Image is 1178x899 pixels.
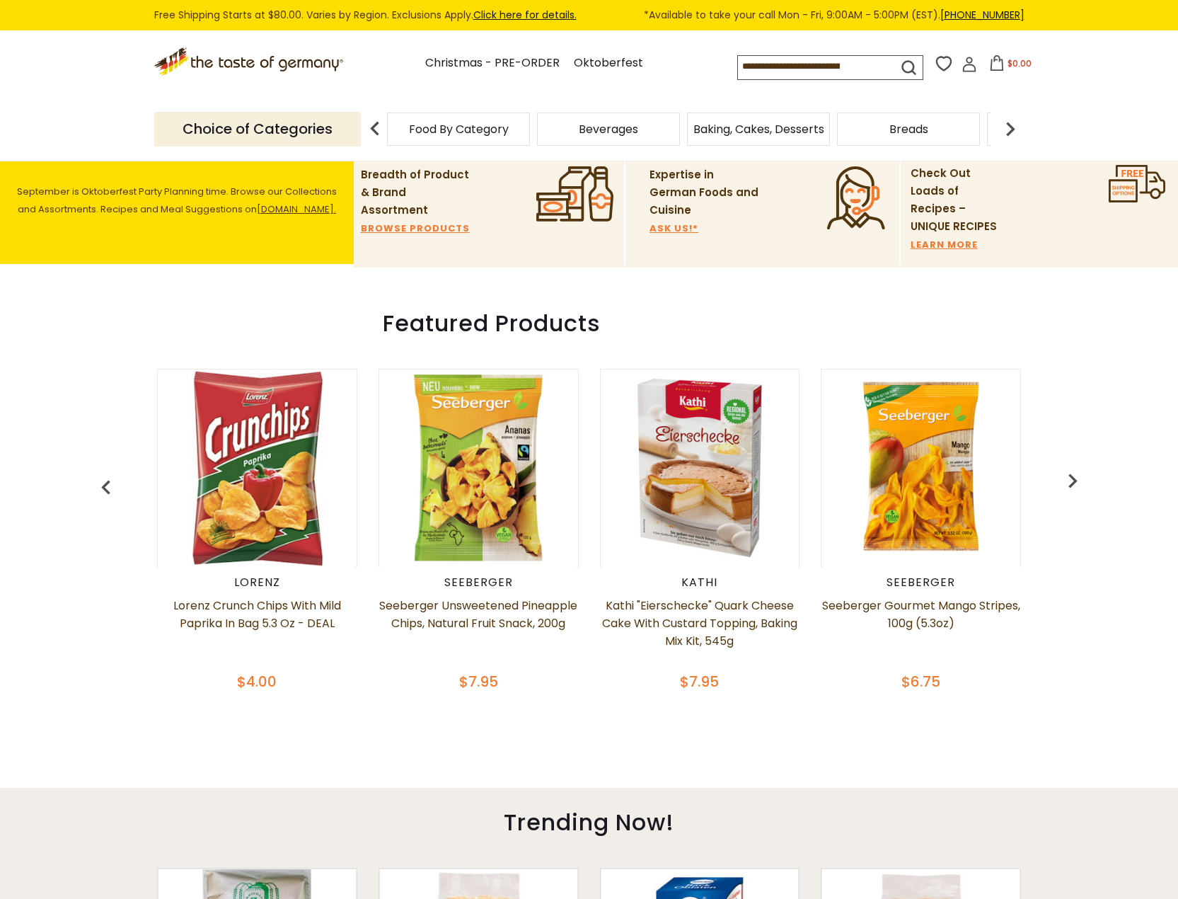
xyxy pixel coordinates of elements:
a: Oktoberfest [574,54,643,73]
a: Seeberger Gourmet Mango Stripes, 100g (5.3oz) [821,597,1021,668]
a: Lorenz Crunch Chips with Mild Paprika in Bag 5.3 oz - DEAL [157,597,357,668]
div: Free Shipping Starts at $80.00. Varies by Region. Exclusions Apply. [154,7,1024,23]
img: next arrow [996,115,1024,143]
div: Kathi [600,576,800,590]
div: $7.95 [600,671,800,692]
p: Breadth of Product & Brand Assortment [361,166,470,219]
div: Lorenz [157,576,357,590]
p: Expertise in German Foods and Cuisine [649,166,759,219]
span: September is Oktoberfest Party Planning time. Browse our Collections and Assortments. Recipes and... [17,185,337,216]
div: Trending Now! [98,788,1081,850]
a: ASK US!* [649,224,698,233]
p: Choice of Categories [154,112,361,147]
img: Seeberger Unsweetened Pineapple Chips, Natural Fruit Snack, 200g [380,370,577,566]
img: Kathi [601,370,798,566]
a: Beverages [579,124,638,134]
div: $6.75 [821,671,1021,692]
span: *Available to take your call Mon - Fri, 9:00AM - 5:00PM (EST). [644,7,1024,23]
div: Seeberger [821,576,1021,590]
a: Christmas - PRE-ORDER [425,54,560,73]
a: LEARN MORE [911,241,978,249]
div: $7.95 [379,671,579,692]
span: $0.00 [1007,57,1032,69]
a: [DOMAIN_NAME]. [257,202,336,216]
a: Click here for details. [473,8,577,22]
a: Kathi "Eierschecke" Quark Cheese Cake with Custard Topping, Baking Mix Kit, 545g [600,597,800,668]
img: previous arrow [361,115,389,143]
a: Food By Category [409,124,509,134]
button: $0.00 [980,55,1040,76]
p: Check Out Loads of Recipes – UNIQUE RECIPES [911,165,1006,236]
div: Seeberger [379,576,579,590]
img: Lorenz Crunch Chips with Mild Paprika in Bag 5.3 oz - DEAL [158,370,355,566]
img: Seeberger Gourmet Mango Stripes, 100g (5.3oz) [823,370,1020,566]
a: [PHONE_NUMBER] [940,8,1024,22]
div: $4.00 [157,671,357,692]
a: Seeberger Unsweetened Pineapple Chips, Natural Fruit Snack, 200g [379,597,579,668]
a: BROWSE PRODUCTS [361,224,470,233]
a: Breads [889,124,928,134]
a: Baking, Cakes, Desserts [693,124,824,134]
img: previous arrow [1058,466,1087,495]
img: previous arrow [92,474,120,502]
